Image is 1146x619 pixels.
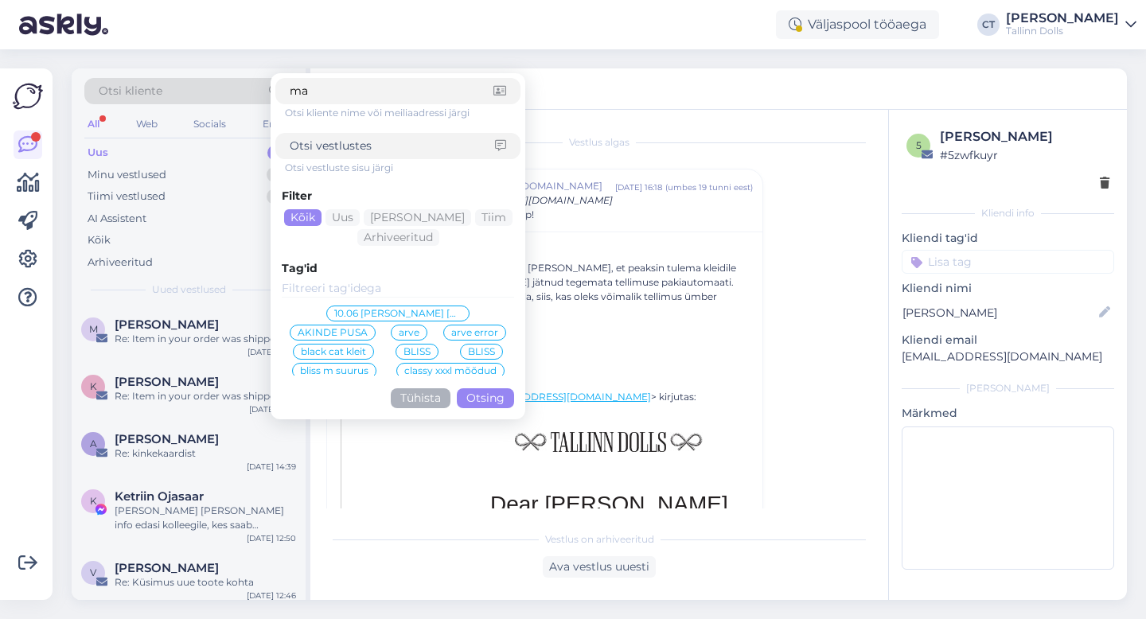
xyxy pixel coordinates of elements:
[88,232,111,248] div: Kõik
[88,255,153,271] div: Arhiveeritud
[282,188,514,204] div: Filter
[115,332,296,346] div: Re: Item in your order was shipped!
[940,127,1109,146] div: [PERSON_NAME]
[115,317,219,332] span: monika-evelin liiv
[515,432,703,452] img: Tallinn Dolls
[337,347,753,361] div: Lugupidamisega,
[290,138,495,154] input: Otsi vestlustes
[99,83,162,99] span: Otsi kliente
[90,438,97,450] span: A
[940,146,1109,164] div: # 5zwfkuyr
[290,83,493,99] input: Otsi kliente
[337,318,753,333] div: Palun vabandust segaduse pärast.
[90,566,96,578] span: v
[902,304,1096,321] input: Lisa nimi
[337,290,753,318] div: Kuna ma ise [GEOGRAPHIC_DATA] ei ela, siis, kas oleks võimalik tellimus ümber vormistada?
[285,106,520,120] div: Otsi kliente nime või meiliaadressi järgi
[88,167,166,183] div: Minu vestlused
[298,328,368,337] span: AKINDE PUSA
[902,250,1114,274] input: Lisa tag
[90,380,97,392] span: K
[247,532,296,544] div: [DATE] 12:50
[115,561,219,575] span: virge vits
[337,361,753,376] div: [PERSON_NAME]
[133,114,161,134] div: Web
[337,261,753,290] div: Leidsin selle kirja rämpspostkastist ning [PERSON_NAME], et peaksin tulema kleidile poodi järgi. ...
[475,391,651,403] a: [EMAIL_ADDRESS][DOMAIN_NAME]
[84,114,103,134] div: All
[115,446,296,461] div: Re: kinkekaardist
[248,346,296,358] div: [DATE] 17:26
[190,114,229,134] div: Socials
[88,189,166,204] div: Tiimi vestlused
[902,280,1114,297] p: Kliendi nimi
[90,495,97,507] span: K
[301,347,366,356] span: black cat kleit
[152,282,226,297] span: Uued vestlused
[1006,12,1136,37] a: [PERSON_NAME]Tallinn Dolls
[282,260,514,277] div: Tag'id
[902,332,1114,348] p: Kliendi email
[115,575,296,590] div: Re: Küsimus uue toote kohta
[902,230,1114,247] p: Kliendi tag'id
[115,504,296,532] div: [PERSON_NAME] [PERSON_NAME] info edasi kolleegile, kes saab täpsustada soodushinna kehtivuse koht...
[665,181,753,193] div: ( umbes 19 tunni eest )
[776,10,939,39] div: Väljaspool tööaega
[285,161,520,175] div: Otsi vestluste sisu järgi
[902,381,1114,395] div: [PERSON_NAME]
[13,81,43,111] img: Askly Logo
[267,189,290,204] div: 0
[1006,12,1119,25] div: [PERSON_NAME]
[545,532,654,547] span: Vestlus on arhiveeritud
[337,390,753,404] div: E, [DATE] 13:08 Tallinn Dolls < > kirjutas:
[259,114,293,134] div: Email
[89,323,98,335] span: m
[902,348,1114,365] p: [EMAIL_ADDRESS][DOMAIN_NAME]
[284,209,322,226] div: Kõik
[1006,25,1119,37] div: Tallinn Dolls
[902,206,1114,220] div: Kliendi info
[267,145,290,161] div: 5
[615,181,662,193] div: [DATE] 16:18
[247,461,296,473] div: [DATE] 14:39
[115,375,219,389] span: Kaidi Nukk
[88,145,108,161] div: Uus
[326,135,872,150] div: Vestlus algas
[337,247,753,376] div: Tere!
[115,389,296,403] div: Re: Item in your order was shipped!
[249,403,296,415] div: [DATE] 17:21
[300,366,368,376] span: bliss m suurus
[346,493,871,516] div: Dear [PERSON_NAME]
[543,556,656,578] div: Ava vestlus uuesti
[115,489,204,504] span: Ketriin Ojasaar
[247,590,296,601] div: [DATE] 12:46
[902,405,1114,422] p: Märkmed
[282,280,514,298] input: Filtreeri tag'idega
[916,139,922,151] span: 5
[88,211,146,227] div: AI Assistent
[977,14,1000,36] div: CT
[115,432,219,446] span: Anni Saarma
[267,167,290,183] div: 0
